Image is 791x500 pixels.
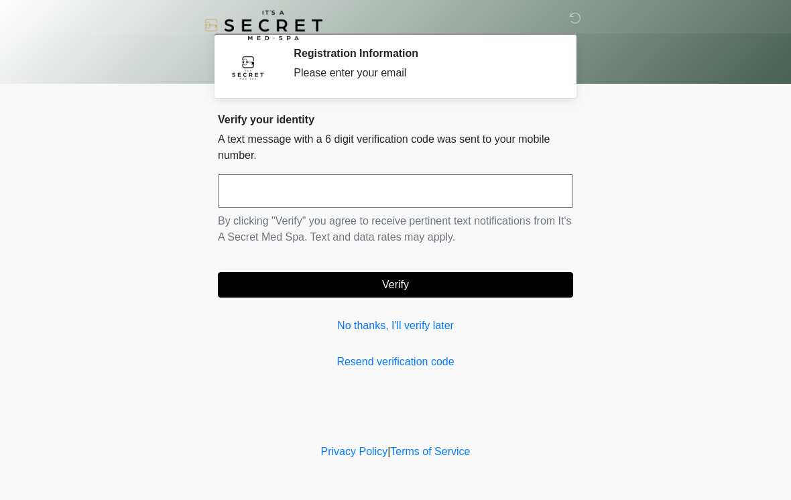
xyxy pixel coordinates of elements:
a: Privacy Policy [321,446,388,457]
img: It's A Secret Med Spa Logo [204,10,322,40]
p: A text message with a 6 digit verification code was sent to your mobile number. [218,131,573,164]
a: Resend verification code [218,354,573,370]
a: Terms of Service [390,446,470,457]
img: Agent Avatar [228,47,268,87]
a: | [387,446,390,457]
p: By clicking "Verify" you agree to receive pertinent text notifications from It's A Secret Med Spa... [218,213,573,245]
a: No thanks, I'll verify later [218,318,573,334]
div: Please enter your email [294,65,553,81]
h2: Verify your identity [218,113,573,126]
h2: Registration Information [294,47,553,60]
button: Verify [218,272,573,298]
